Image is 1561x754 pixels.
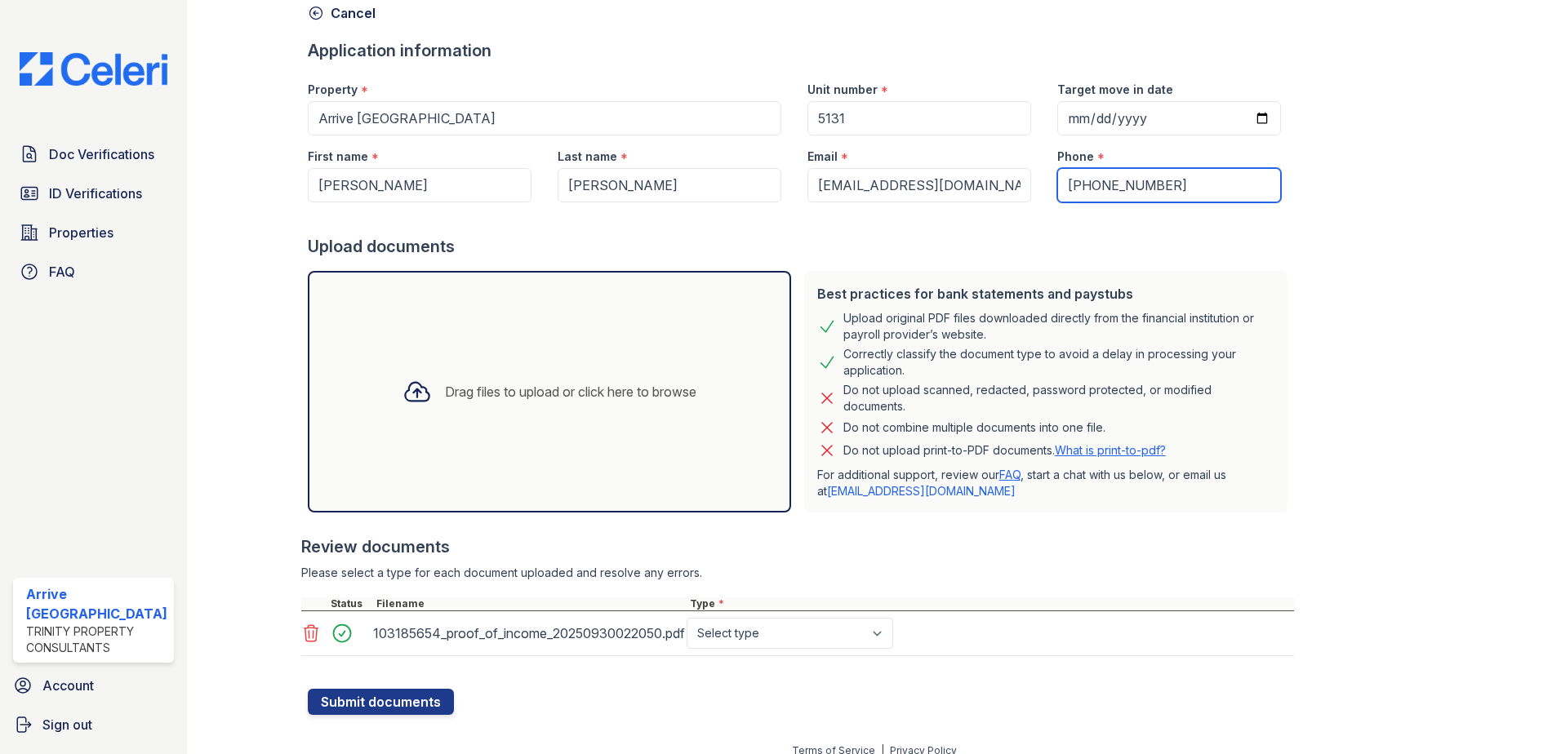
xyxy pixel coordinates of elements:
img: CE_Logo_Blue-a8612792a0a2168367f1c8372b55b34899dd931a85d93a1a3d3e32e68fde9ad4.png [7,52,180,86]
div: Please select a type for each document uploaded and resolve any errors. [301,565,1294,581]
a: Cancel [308,3,376,23]
a: FAQ [999,468,1021,481]
span: Properties [49,223,113,242]
div: Status [327,597,373,610]
div: Upload documents [308,235,1294,258]
div: Best practices for bank statements and paystubs [817,284,1274,304]
div: 103185654_proof_of_income_20250930022050.pdf [373,620,680,646]
p: Do not upload print-to-PDF documents. [843,442,1166,459]
a: Doc Verifications [13,138,174,171]
label: Unit number [807,82,878,98]
button: Submit documents [308,689,454,715]
label: Phone [1057,149,1094,165]
span: FAQ [49,262,75,282]
div: Filename [373,597,687,610]
div: Arrive [GEOGRAPHIC_DATA] [26,584,167,623]
div: Application information [308,39,1294,62]
span: ID Verifications [49,184,142,203]
span: Account [42,676,94,695]
label: Property [308,82,358,98]
label: First name [308,149,368,165]
label: Email [807,149,838,165]
p: For additional support, review our , start a chat with us below, or email us at [817,467,1274,499]
div: Drag files to upload or click here to browse [445,382,696,401]
label: Last name [558,149,617,165]
div: Type [687,597,1294,610]
span: Sign out [42,715,92,734]
a: Properties [13,216,174,249]
div: Review documents [301,535,1294,558]
div: Do not combine multiple documents into one file. [843,418,1105,437]
label: Target move in date [1057,82,1173,98]
div: Trinity Property Consultants [26,623,167,656]
div: Correctly classify the document type to avoid a delay in processing your application. [843,346,1274,379]
a: [EMAIL_ADDRESS][DOMAIN_NAME] [827,484,1016,498]
a: ID Verifications [13,177,174,210]
div: Upload original PDF files downloaded directly from the financial institution or payroll provider’... [843,310,1274,343]
div: Do not upload scanned, redacted, password protected, or modified documents. [843,382,1274,415]
span: Doc Verifications [49,144,154,164]
a: Account [7,669,180,702]
a: FAQ [13,255,174,288]
a: Sign out [7,708,180,741]
a: What is print-to-pdf? [1055,443,1166,457]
